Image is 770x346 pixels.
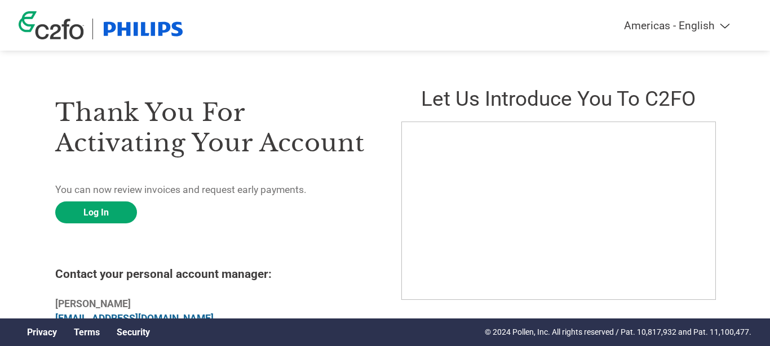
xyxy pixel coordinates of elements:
[101,19,185,39] img: Philips
[401,87,715,111] h2: Let us introduce you to C2FO
[55,313,214,324] a: [EMAIL_ADDRESS][DOMAIN_NAME]
[19,11,84,39] img: c2fo logo
[74,327,100,338] a: Terms
[117,327,150,338] a: Security
[55,182,369,197] p: You can now review invoices and request early payments.
[55,201,137,223] a: Log In
[55,267,369,281] h4: Contact your personal account manager:
[485,326,751,338] p: © 2024 Pollen, Inc. All rights reserved / Pat. 10,817,932 and Pat. 11,100,477.
[27,327,57,338] a: Privacy
[55,298,131,309] b: [PERSON_NAME]
[55,97,369,158] h3: Thank you for activating your account
[401,122,716,300] iframe: C2FO Introduction Video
